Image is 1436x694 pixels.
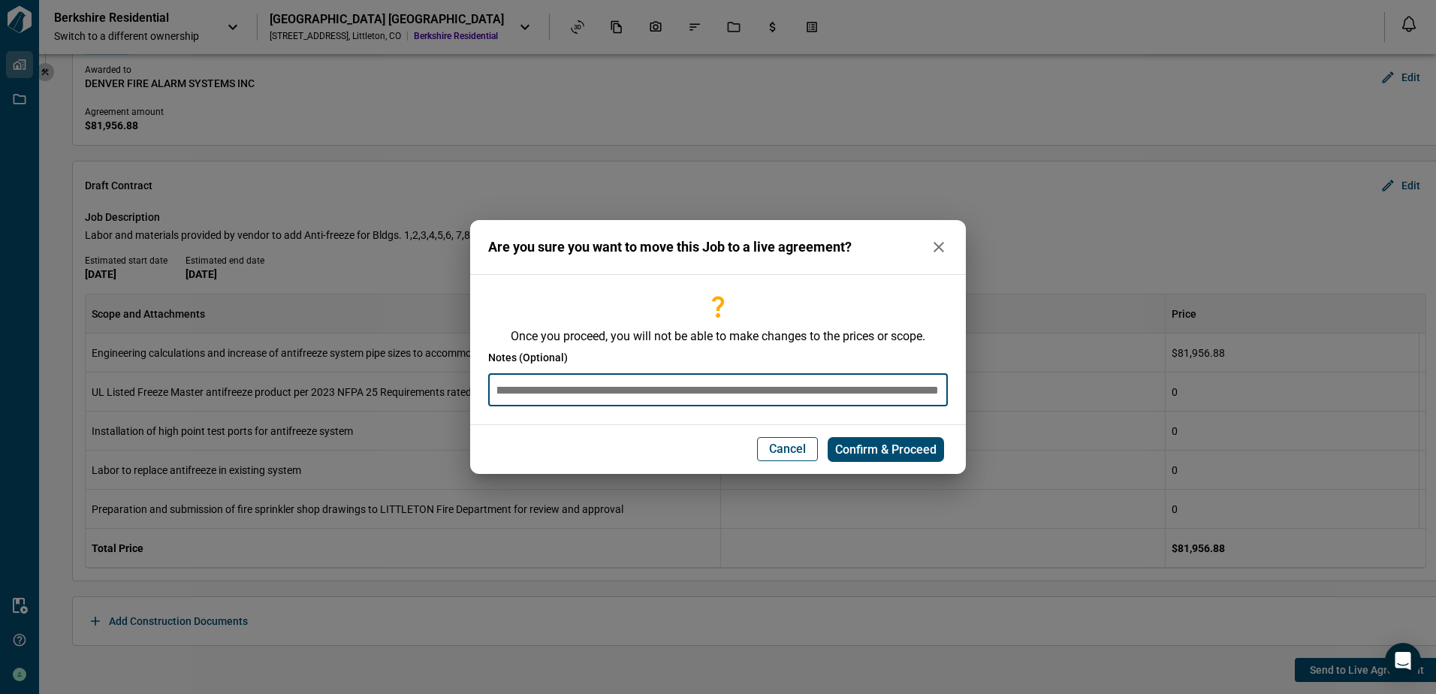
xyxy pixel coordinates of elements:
[1385,643,1421,679] div: Open Intercom Messenger
[757,437,818,461] button: Cancel
[835,442,937,457] span: Confirm & Proceed
[769,442,806,457] span: Cancel
[828,437,944,463] button: Confirm & Proceed
[488,350,568,365] span: Notes (Optional)
[488,329,948,344] span: Once you proceed, you will not be able to make changes to the prices or scope.
[488,240,852,255] span: Are you sure you want to move this Job to a live agreement?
